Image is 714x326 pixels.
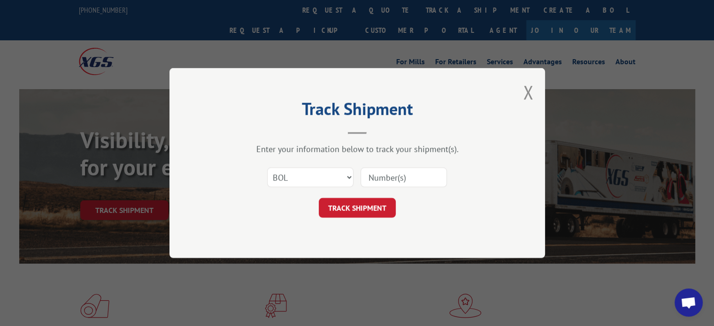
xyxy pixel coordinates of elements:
h2: Track Shipment [216,102,498,120]
button: Close modal [523,80,533,105]
div: Open chat [675,288,703,317]
button: TRACK SHIPMENT [319,198,396,218]
div: Enter your information below to track your shipment(s). [216,144,498,154]
input: Number(s) [361,167,447,187]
